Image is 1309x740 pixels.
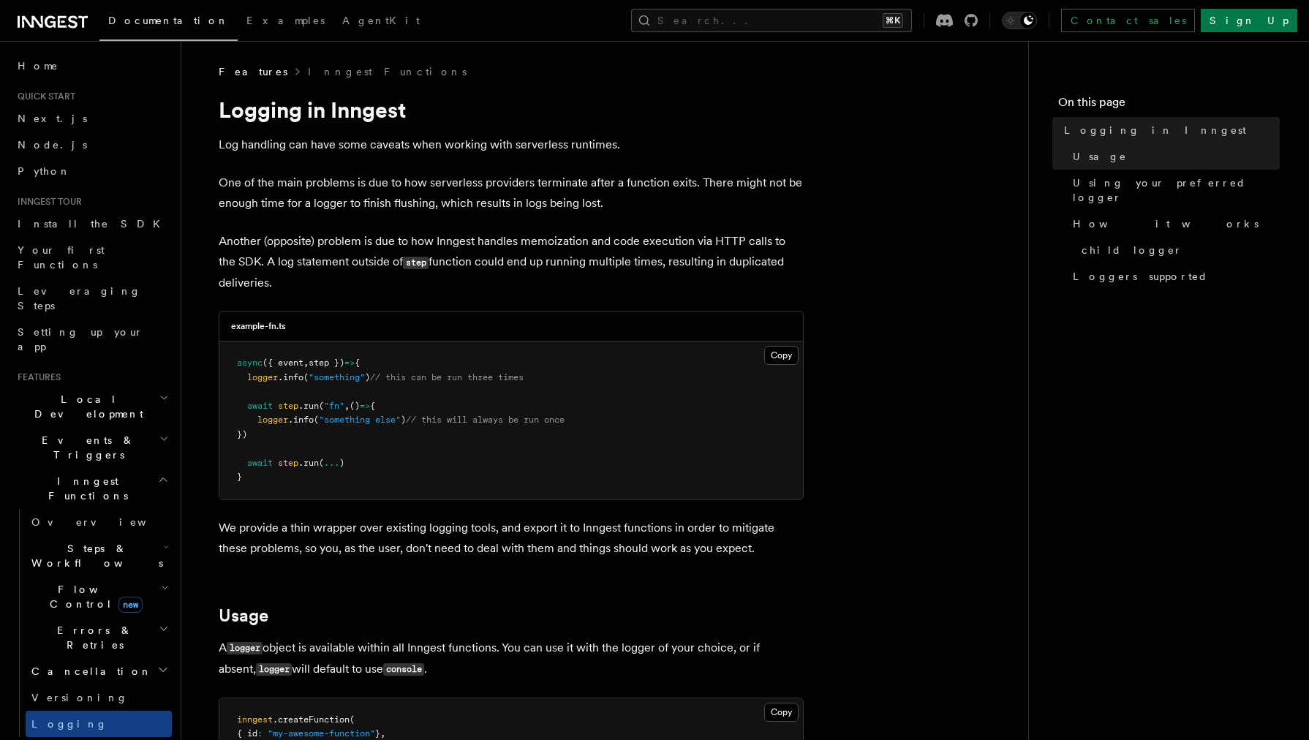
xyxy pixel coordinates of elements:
[309,358,344,368] span: step })
[278,372,303,382] span: .info
[237,714,273,725] span: inngest
[31,516,182,528] span: Overview
[12,132,172,158] a: Node.js
[333,4,429,39] a: AgentKit
[237,472,242,482] span: }
[227,642,263,654] code: logger
[31,718,107,730] span: Logging
[350,714,355,725] span: (
[1201,9,1297,32] a: Sign Up
[319,401,324,411] span: (
[764,703,799,722] button: Copy
[26,658,172,684] button: Cancellation
[237,728,257,739] span: { id
[375,728,380,739] span: }
[247,458,273,468] span: await
[99,4,238,41] a: Documentation
[403,257,429,269] code: step
[383,663,424,676] code: console
[12,468,172,509] button: Inngest Functions
[365,372,370,382] span: )
[764,346,799,365] button: Copy
[219,97,804,123] h1: Logging in Inngest
[278,401,298,411] span: step
[12,105,172,132] a: Next.js
[12,427,172,468] button: Events & Triggers
[26,576,172,617] button: Flow Controlnew
[263,358,303,368] span: ({ event
[12,91,75,102] span: Quick start
[308,64,467,79] a: Inngest Functions
[18,139,87,151] span: Node.js
[1058,94,1280,117] h4: On this page
[237,429,247,439] span: })
[219,64,287,79] span: Features
[1076,237,1280,263] a: child logger
[108,15,229,26] span: Documentation
[12,386,172,427] button: Local Development
[314,415,319,425] span: (
[360,401,370,411] span: =>
[247,401,273,411] span: await
[342,15,420,26] span: AgentKit
[1064,123,1246,137] span: Logging in Inngest
[247,372,278,382] span: logger
[380,728,385,739] span: ,
[12,237,172,278] a: Your first Functions
[355,358,360,368] span: {
[26,711,172,737] a: Logging
[12,371,61,383] span: Features
[26,623,159,652] span: Errors & Retries
[12,433,159,462] span: Events & Triggers
[631,9,912,32] button: Search...⌘K
[298,458,319,468] span: .run
[256,663,292,676] code: logger
[1073,216,1259,231] span: How it works
[26,535,172,576] button: Steps & Workflows
[1067,263,1280,290] a: Loggers supported
[26,582,161,611] span: Flow Control
[26,684,172,711] a: Versioning
[1002,12,1037,29] button: Toggle dark mode
[12,196,82,208] span: Inngest tour
[1067,143,1280,170] a: Usage
[883,13,903,28] kbd: ⌘K
[303,358,309,368] span: ,
[257,728,263,739] span: :
[26,541,163,570] span: Steps & Workflows
[1082,243,1182,257] span: child logger
[219,518,804,559] p: We provide a thin wrapper over existing logging tools, and export it to Inngest functions in orde...
[18,244,105,271] span: Your first Functions
[1067,211,1280,237] a: How it works
[324,458,339,468] span: ...
[1067,170,1280,211] a: Using your preferred logger
[26,509,172,535] a: Overview
[12,211,172,237] a: Install the SDK
[1061,9,1195,32] a: Contact sales
[268,728,375,739] span: "my-awesome-function"
[18,58,59,73] span: Home
[12,158,172,184] a: Python
[12,392,159,421] span: Local Development
[370,401,375,411] span: {
[219,638,804,680] p: A object is available within all Inngest functions. You can use it with the logger of your choice...
[303,372,309,382] span: (
[18,326,143,352] span: Setting up your app
[12,53,172,79] a: Home
[273,714,350,725] span: .createFunction
[219,231,804,293] p: Another (opposite) problem is due to how Inngest handles memoization and code execution via HTTP ...
[18,285,141,312] span: Leveraging Steps
[1058,117,1280,143] a: Logging in Inngest
[238,4,333,39] a: Examples
[219,605,268,626] a: Usage
[309,372,365,382] span: "something"
[339,458,344,468] span: )
[257,415,288,425] span: logger
[370,372,524,382] span: // this can be run three times
[298,401,319,411] span: .run
[12,319,172,360] a: Setting up your app
[344,401,350,411] span: ,
[31,692,128,703] span: Versioning
[288,415,314,425] span: .info
[324,401,344,411] span: "fn"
